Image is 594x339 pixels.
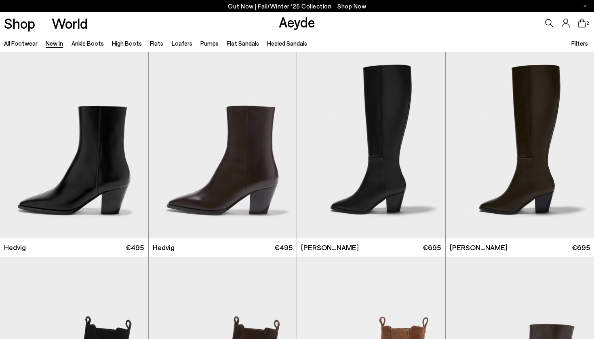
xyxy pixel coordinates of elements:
[52,16,88,30] a: World
[274,242,293,253] span: €495
[297,52,445,238] div: 1 / 6
[149,238,297,257] a: Hedvig €495
[4,16,35,30] a: Shop
[267,40,307,47] a: Heeled Sandals
[150,40,163,47] a: Flats
[297,52,445,238] img: Minerva High Cowboy Boots
[450,242,508,253] span: [PERSON_NAME]
[572,242,590,253] span: €695
[172,40,192,47] a: Loafers
[301,242,359,253] span: [PERSON_NAME]
[227,40,259,47] a: Flat Sandals
[279,13,315,30] a: Aeyde
[126,242,144,253] span: €495
[72,40,104,47] a: Ankle Boots
[200,40,219,47] a: Pumps
[149,52,297,238] img: Hedvig Cowboy Ankle Boots
[297,238,445,257] a: [PERSON_NAME] €695
[112,40,142,47] a: High Boots
[228,1,366,11] p: Out Now | Fall/Winter ‘25 Collection
[153,242,175,253] span: Hedvig
[423,242,441,253] span: €695
[586,21,590,25] span: 2
[4,242,26,253] span: Hedvig
[4,40,38,47] a: All Footwear
[337,2,366,10] span: Navigate to /collections/new-in
[578,19,586,27] a: 2
[571,40,588,47] span: Filters
[46,40,63,47] a: New In
[297,52,445,238] a: Next slide Previous slide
